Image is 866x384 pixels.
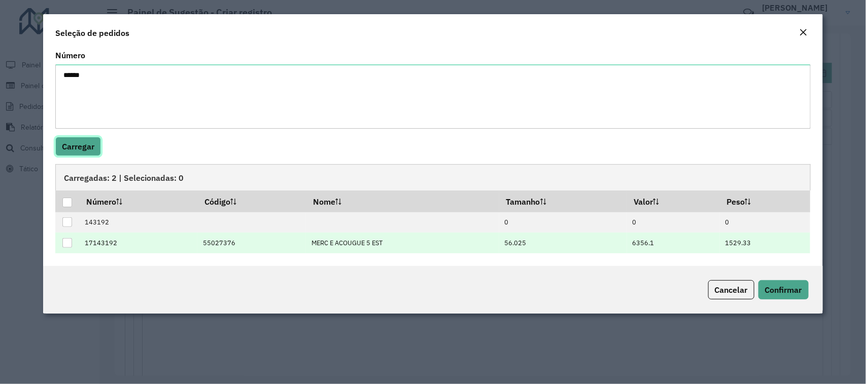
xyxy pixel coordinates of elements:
[306,190,499,212] th: Nome
[55,27,129,39] h4: Seleção de pedidos
[80,190,198,212] th: Número
[627,212,720,233] td: 0
[720,190,810,212] th: Peso
[306,233,499,253] td: MERC E ACOUGUE 5 EST
[720,212,810,233] td: 0
[80,212,198,233] td: 143192
[55,137,101,156] button: Carregar
[627,190,720,212] th: Valor
[715,285,748,295] span: Cancelar
[197,233,306,253] td: 55027376
[708,280,754,299] button: Cancelar
[55,164,810,190] div: Carregadas: 2 | Selecionadas: 0
[720,233,810,253] td: 1529.33
[197,190,306,212] th: Código
[55,49,85,61] label: Número
[80,233,198,253] td: 17143192
[499,212,627,233] td: 0
[499,190,627,212] th: Tamanho
[758,280,809,299] button: Confirmar
[499,233,627,253] td: 56.025
[627,233,720,253] td: 6356.1
[765,285,802,295] span: Confirmar
[800,28,808,36] em: Fechar
[796,26,811,40] button: Close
